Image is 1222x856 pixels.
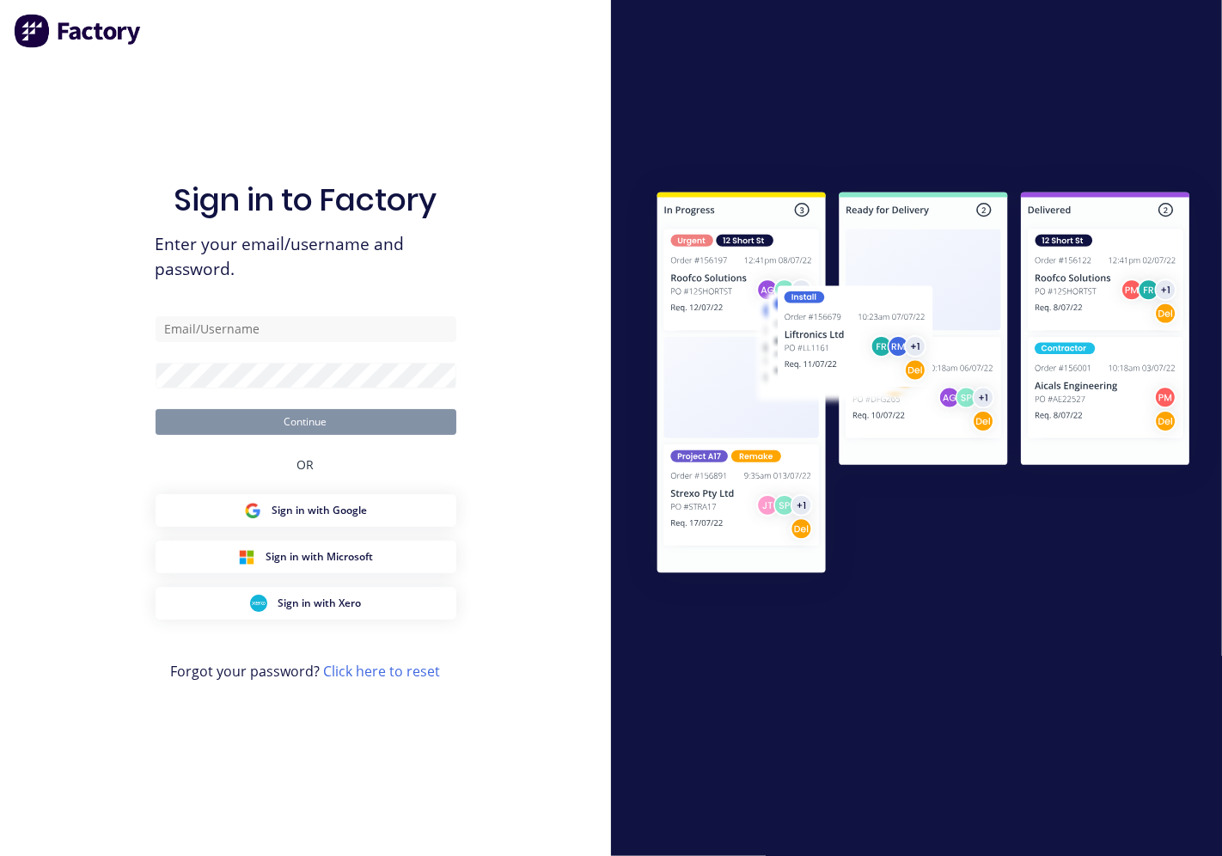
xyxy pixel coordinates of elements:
img: Microsoft Sign in [238,548,255,566]
img: Xero Sign in [250,595,267,612]
h1: Sign in to Factory [174,181,437,218]
button: Google Sign inSign in with Google [156,494,456,527]
a: Click here to reset [324,662,441,681]
div: OR [297,435,315,494]
button: Xero Sign inSign in with Xero [156,587,456,620]
img: Google Sign in [244,502,261,519]
span: Enter your email/username and password. [156,232,456,282]
span: Forgot your password? [171,661,441,682]
span: Sign in with Xero [278,596,361,611]
img: Factory [14,14,143,48]
button: Microsoft Sign inSign in with Microsoft [156,541,456,573]
img: Sign in [625,162,1222,608]
input: Email/Username [156,316,456,342]
button: Continue [156,409,456,435]
span: Sign in with Google [272,503,367,518]
span: Sign in with Microsoft [266,549,373,565]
